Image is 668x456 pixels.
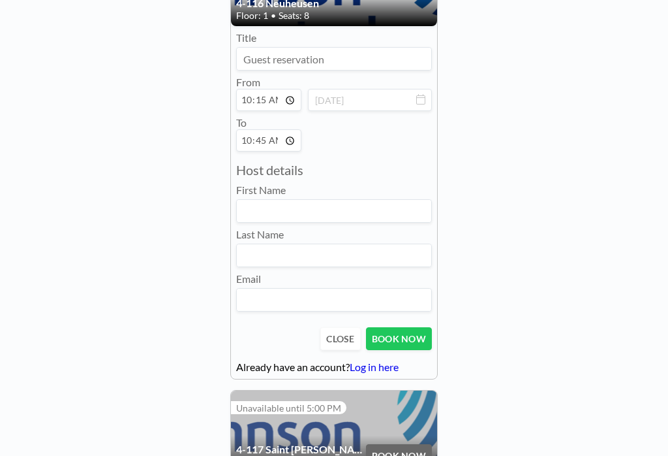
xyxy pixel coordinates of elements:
[236,10,268,22] span: Floor: 1
[236,162,432,178] h3: Host details
[350,361,399,373] a: Log in here
[236,116,247,129] label: To
[236,76,260,88] label: From
[279,10,309,22] span: Seats: 8
[236,361,350,373] span: Already have an account?
[366,327,432,350] button: BOOK NOW
[320,327,360,350] button: CLOSE
[271,10,276,22] span: •
[236,228,284,241] label: Last Name
[236,31,256,44] label: Title
[236,402,341,414] span: Unavailable until 5:00 PM
[236,184,286,197] label: First Name
[236,272,261,285] label: Email
[237,48,431,70] input: Guest reservation
[236,443,366,456] h4: 4-117 Saint [PERSON_NAME]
